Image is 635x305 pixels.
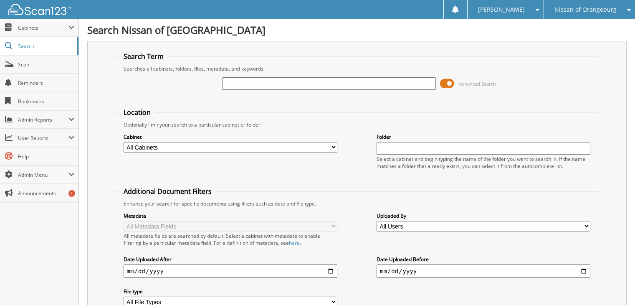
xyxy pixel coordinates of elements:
span: Bookmarks [18,98,74,105]
span: Search [18,43,73,50]
span: Advanced Search [459,81,496,87]
span: Help [18,153,74,160]
label: Date Uploaded Before [377,256,590,263]
label: Cabinet [124,133,337,140]
span: Announcements [18,190,74,197]
span: Admin Menu [18,171,68,178]
input: end [377,264,590,278]
img: scan123-logo-white.svg [8,4,71,15]
span: Nissan of Orangeburg [554,7,617,12]
span: Admin Reports [18,116,68,123]
legend: Location [119,108,155,117]
label: Metadata [124,212,337,219]
label: File type [124,288,337,295]
h1: Search Nissan of [GEOGRAPHIC_DATA] [87,23,627,37]
span: Scan [18,61,74,68]
legend: Search Term [119,52,168,61]
div: Enhance your search for specific documents using filters such as date and file type. [119,200,595,207]
div: All metadata fields are searched by default. Select a cabinet with metadata to enable filtering b... [124,232,337,247]
label: Uploaded By [377,212,590,219]
label: Date Uploaded After [124,256,337,263]
span: [PERSON_NAME] [478,7,525,12]
div: Searches all cabinets, folders, files, metadata, and keywords [119,65,595,72]
span: Reminders [18,79,74,86]
div: 1 [68,190,75,197]
input: start [124,264,337,278]
span: User Reports [18,135,68,142]
span: Cabinets [18,24,68,31]
legend: Additional Document Filters [119,187,216,196]
div: Optionally limit your search to a particular cabinet or folder [119,121,595,128]
label: Folder [377,133,590,140]
a: here [289,239,300,247]
div: Select a cabinet and begin typing the name of the folder you want to search in. If the name match... [377,155,590,170]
